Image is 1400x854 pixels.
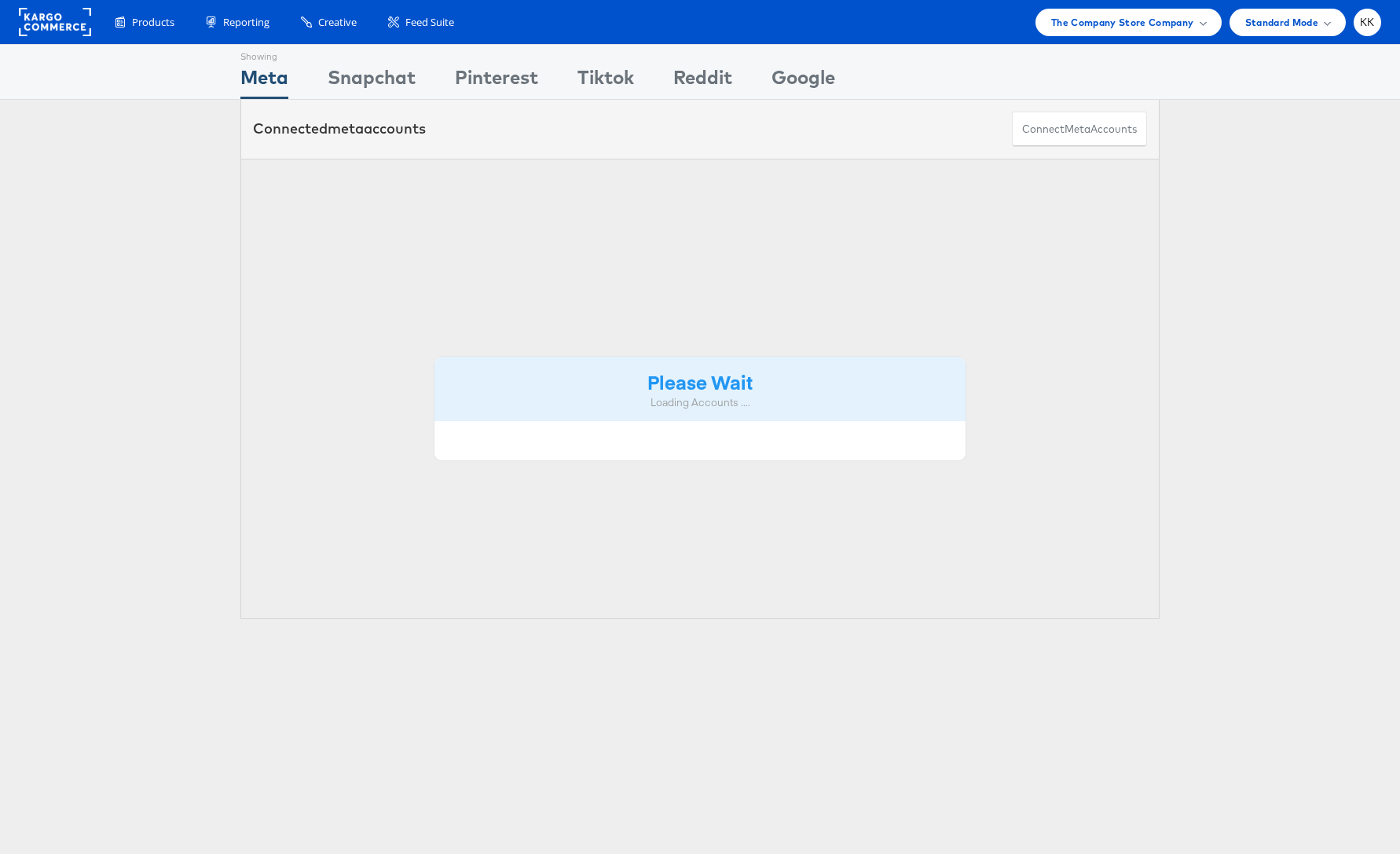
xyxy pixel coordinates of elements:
[328,119,364,137] span: meta
[1245,14,1318,31] span: Standard Mode
[253,119,426,139] div: Connected accounts
[223,15,269,30] span: Reporting
[1065,122,1090,137] span: meta
[455,64,538,99] div: Pinterest
[1051,14,1194,31] span: The Company Store Company
[673,64,732,99] div: Reddit
[446,395,954,410] div: Loading Accounts ....
[1012,112,1147,147] button: ConnectmetaAccounts
[577,64,634,99] div: Tiktok
[240,45,288,64] div: Showing
[771,64,835,99] div: Google
[328,64,416,99] div: Snapchat
[318,15,357,30] span: Creative
[405,15,454,30] span: Feed Suite
[132,15,174,30] span: Products
[1360,17,1375,27] span: KK
[647,368,753,394] strong: Please Wait
[240,64,288,99] div: Meta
